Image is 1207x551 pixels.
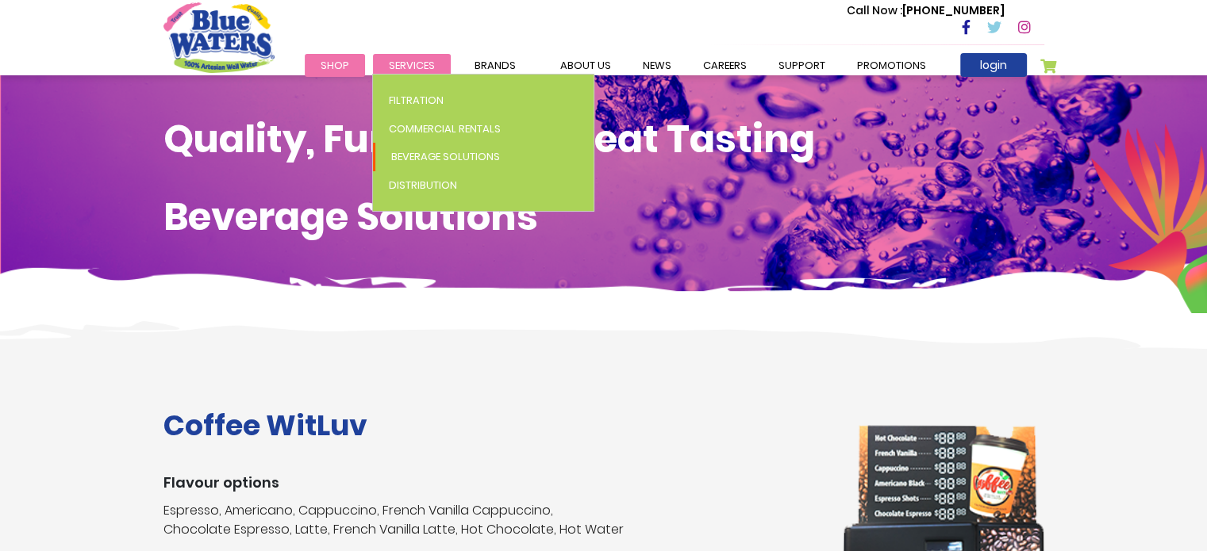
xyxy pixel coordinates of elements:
[389,58,435,73] span: Services
[391,149,500,164] span: Beverage Solutions
[687,54,763,77] a: careers
[627,54,687,77] a: News
[163,2,275,72] a: store logo
[847,2,902,18] span: Call Now :
[960,53,1027,77] a: login
[163,194,1044,240] h1: Beverage Solutions
[163,501,818,539] p: Espresso, Americano, Cappuccino, French Vanilla Cappuccino, Chocolate Espresso, Latte, French Van...
[847,2,1005,19] p: [PHONE_NUMBER]
[321,58,349,73] span: Shop
[389,121,501,136] span: Commercial Rentals
[163,474,818,492] h3: Flavour options
[475,58,516,73] span: Brands
[841,54,942,77] a: Promotions
[163,408,818,442] h1: Coffee WitLuv
[544,54,627,77] a: about us
[763,54,841,77] a: support
[163,117,1044,163] h1: Quality, Functional, Great Tasting
[389,178,457,193] span: Distribution
[389,93,444,108] span: Filtration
